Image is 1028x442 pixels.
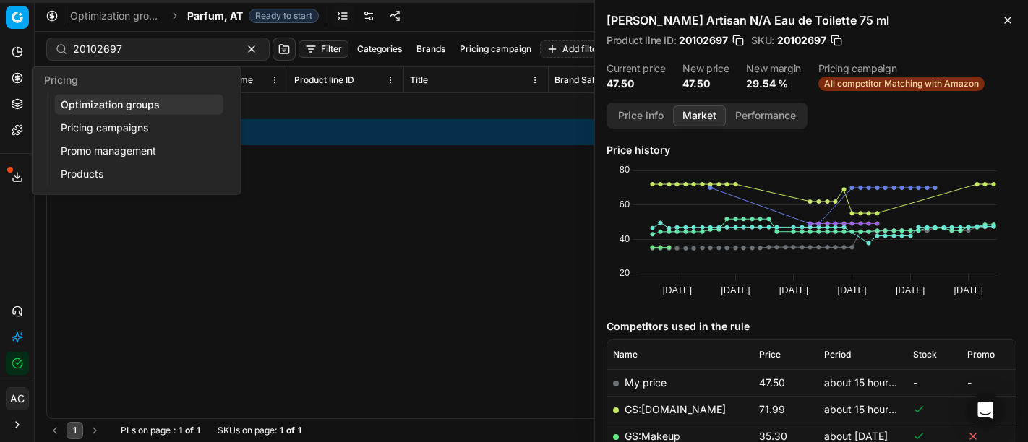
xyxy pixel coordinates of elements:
[286,425,295,436] strong: of
[913,349,937,360] span: Stock
[961,369,1016,396] td: -
[607,77,665,91] dd: 47.50
[46,422,103,439] nav: pagination
[70,9,319,23] nav: breadcrumb
[55,118,223,138] a: Pricing campaigns
[55,95,223,115] a: Optimization groups
[187,9,319,23] span: Parfum, ATReady to start
[824,430,888,442] span: about [DATE]
[607,319,1016,334] h5: Competitors used in the rule
[86,422,103,439] button: Go to next page
[620,164,630,175] text: 80
[818,64,985,74] dt: Pricing campaign
[73,42,231,56] input: Search by SKU or title
[410,74,428,86] span: Title
[607,143,1016,157] h5: Price history
[7,388,28,409] span: AC
[625,376,667,389] span: My price
[411,40,451,58] button: Brands
[613,349,638,360] span: Name
[44,74,78,86] span: Pricing
[751,35,774,45] span: SKU :
[726,105,805,126] button: Performance
[673,105,726,126] button: Market
[607,35,676,45] span: Product line ID :
[46,422,64,439] button: Go to previous page
[179,425,182,436] strong: 1
[607,64,665,74] dt: Current price
[6,387,29,410] button: AC
[824,403,915,415] span: about 15 hours ago
[351,40,408,58] button: Categories
[779,285,808,295] text: [DATE]
[777,33,826,48] span: 20102697
[759,376,785,389] span: 47.50
[298,425,301,436] strong: 1
[746,77,801,91] dd: 29.54 %
[197,425,200,436] strong: 1
[609,105,673,126] button: Price info
[218,425,277,436] span: SKUs on page :
[620,267,630,278] text: 20
[121,425,200,436] div: :
[625,430,680,442] a: GS:Makeup
[746,64,801,74] dt: New margin
[620,233,630,244] text: 40
[682,77,729,91] dd: 47.50
[824,376,915,389] span: about 15 hours ago
[554,74,623,86] span: Brand Sales Flag
[620,199,630,209] text: 60
[907,369,961,396] td: -
[67,422,83,439] button: 1
[837,285,866,295] text: [DATE]
[954,285,982,295] text: [DATE]
[294,74,354,86] span: Product line ID
[187,9,243,23] span: Parfum, AT
[679,33,728,48] span: 20102697
[721,285,750,295] text: [DATE]
[759,349,781,360] span: Price
[70,9,163,23] a: Optimization groups
[759,430,787,442] span: 35.30
[454,40,537,58] button: Pricing campaign
[299,40,348,58] button: Filter
[824,349,851,360] span: Period
[607,12,1016,29] h2: [PERSON_NAME] Artisan N/A Eau de Toilette 75 ml
[625,403,726,415] a: GS:[DOMAIN_NAME]
[540,40,607,58] button: Add filter
[682,64,729,74] dt: New price
[121,425,171,436] span: PLs on page
[280,425,283,436] strong: 1
[968,393,1003,428] div: Open Intercom Messenger
[759,403,785,415] span: 71.99
[55,164,223,184] a: Products
[185,425,194,436] strong: of
[249,9,319,23] span: Ready to start
[818,77,985,91] span: All competitor Matching with Amazon
[896,285,925,295] text: [DATE]
[55,141,223,161] a: Promo management
[967,349,995,360] span: Promo
[663,285,692,295] text: [DATE]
